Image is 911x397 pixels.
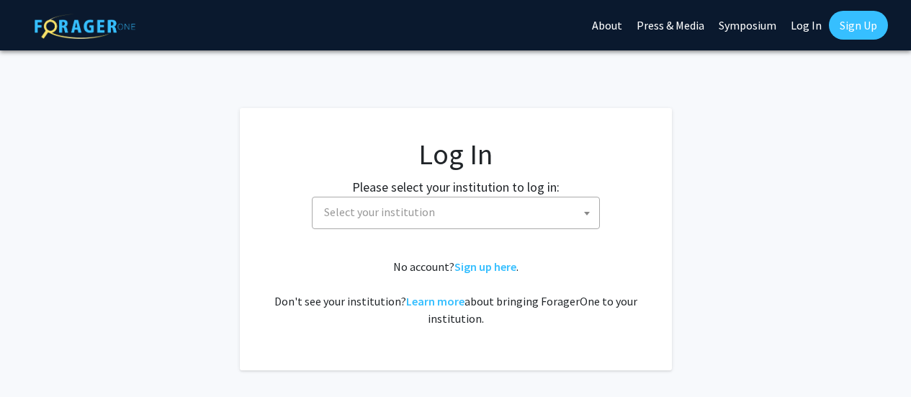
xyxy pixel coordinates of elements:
h1: Log In [269,137,643,171]
span: Select your institution [318,197,599,227]
a: Sign Up [829,11,888,40]
img: ForagerOne Logo [35,14,135,39]
span: Select your institution [324,205,435,219]
a: Learn more about bringing ForagerOne to your institution [406,294,465,308]
span: Select your institution [312,197,600,229]
a: Sign up here [454,259,516,274]
label: Please select your institution to log in: [352,177,560,197]
div: No account? . Don't see your institution? about bringing ForagerOne to your institution. [269,258,643,327]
